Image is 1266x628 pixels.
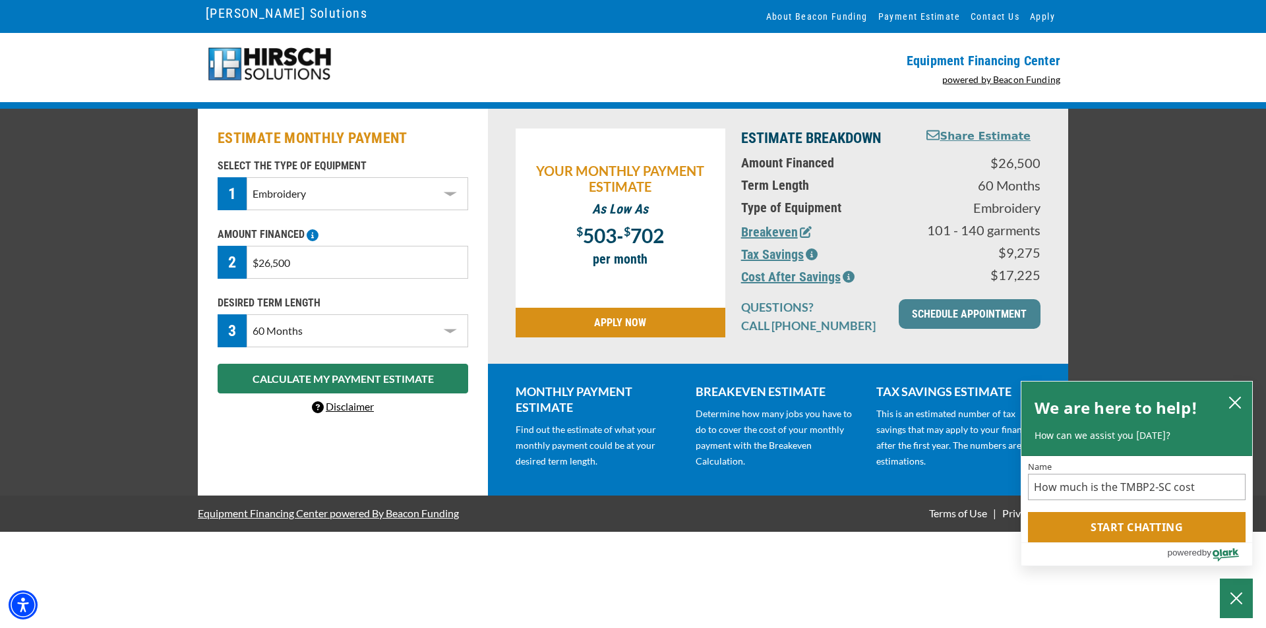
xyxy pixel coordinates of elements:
[218,227,468,243] p: AMOUNT FINANCED
[583,223,617,247] span: 503
[741,244,818,264] button: Tax Savings
[206,46,333,82] img: logo
[9,590,38,619] div: Accessibility Menu
[630,223,664,247] span: 702
[218,128,468,148] h2: ESTIMATE MONTHLY PAYMENT
[925,222,1040,238] p: 101 - 140 garments
[1021,381,1253,567] div: olark chatbox
[925,267,1040,283] p: $17,225
[926,507,990,519] a: Terms of Use - open in a new tab
[925,177,1040,193] p: 60 Months
[741,177,909,193] p: Term Length
[247,246,468,279] input: $0
[741,155,909,171] p: Amount Financed
[624,224,630,239] span: $
[522,163,719,194] p: YOUR MONTHLY PAYMENT ESTIMATE
[926,128,1031,145] button: Share Estimate
[516,384,680,415] p: MONTHLY PAYMENT ESTIMATE
[1167,543,1252,565] a: Powered by Olark
[741,318,883,333] p: CALL [PHONE_NUMBER]
[1167,544,1201,561] span: powered
[218,246,247,279] div: 2
[993,507,996,519] span: |
[218,295,468,311] p: DESIRED TERM LENGTH
[198,497,459,529] a: Equipment Financing Center powered By Beacon Funding - open in a new tab
[741,200,909,215] p: Type of Equipment
[1035,395,1197,421] h2: We are here to help!
[1035,429,1239,442] p: How can we assist you [DATE]?
[876,384,1040,399] p: TAX SAVINGS ESTIMATE
[1220,579,1253,618] button: Close Chatbox
[522,251,719,267] p: per month
[741,222,812,242] button: Breakeven
[925,155,1040,171] p: $26,500
[696,406,860,469] p: Determine how many jobs you have to do to cover the cost of your monthly payment with the Breakev...
[741,128,909,148] p: ESTIMATE BREAKDOWN
[1000,507,1068,519] a: Privacy Policy - open in a new tab
[899,299,1040,329] a: SCHEDULE APPOINTMENT
[218,314,247,347] div: 3
[218,364,468,393] button: CALCULATE MY PAYMENT ESTIMATE
[925,200,1040,215] p: Embroidery
[576,224,583,239] span: $
[925,244,1040,260] p: $9,275
[522,201,719,217] p: As Low As
[218,158,468,174] p: SELECT THE TYPE OF EQUIPMENT
[1028,463,1246,471] label: Name
[1202,544,1211,561] span: by
[641,53,1060,69] p: Equipment Financing Center
[206,2,367,24] a: [PERSON_NAME] Solutions
[942,74,1061,85] a: powered by Beacon Funding - open in a new tab
[1028,474,1246,500] input: Name
[1028,512,1246,542] button: Start chatting
[218,177,247,210] div: 1
[522,223,719,244] p: -
[696,384,860,399] p: BREAKEVEN ESTIMATE
[741,267,855,287] button: Cost After Savings
[741,299,883,315] p: QUESTIONS?
[876,406,1040,469] p: This is an estimated number of tax savings that may apply to your financing after the first year....
[516,422,680,469] p: Find out the estimate of what your monthly payment could be at your desired term length.
[516,308,725,337] a: APPLY NOW
[312,400,374,413] a: Disclaimer
[1224,393,1246,411] button: close chatbox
